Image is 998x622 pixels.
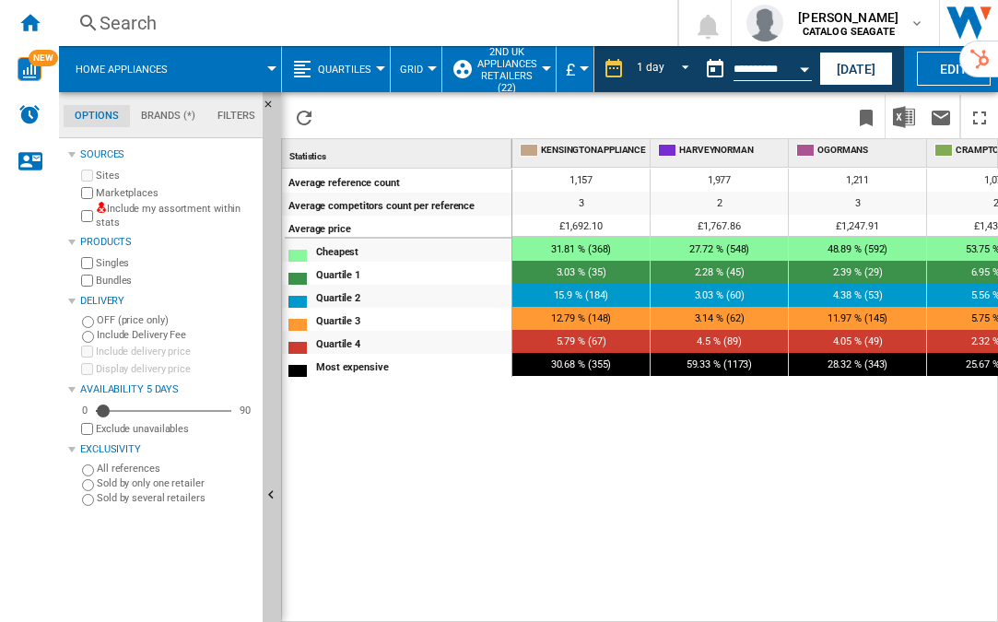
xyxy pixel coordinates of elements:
span: 5.79 % (67) [557,335,606,347]
div: Average price [288,217,511,235]
label: OFF (price only) [97,313,255,327]
button: Edit [917,52,991,86]
button: Home appliances [76,46,186,92]
label: Bundles [96,274,255,288]
input: Singles [81,257,93,269]
md-menu: Currency [557,46,594,92]
button: Bookmark this report [848,95,885,138]
div: HARVEYNORMAN [654,139,788,162]
span: 28.32 % (343) [828,358,888,370]
label: Include Delivery Fee [97,328,255,342]
span: Statistics [289,151,326,161]
div: Availability 5 Days [80,382,255,397]
label: Display delivery price [96,362,255,376]
md-tab-item: Brands (*) [130,105,206,127]
span: 15.9 % (184) [554,289,609,301]
span: 2 [717,197,722,209]
span: 3 [579,197,584,209]
span: 12.79 % (148) [551,312,612,324]
span: 4.05 % (49) [833,335,883,347]
div: 0 [77,404,92,417]
span: £ [566,60,575,79]
span: 31.81 % (368) [551,243,612,255]
input: OFF (price only) [82,316,94,328]
input: Display delivery price [81,423,93,435]
img: profile.jpg [746,5,783,41]
div: Exclusivity [80,442,255,457]
label: Sold by only one retailer [97,476,255,490]
label: Singles [96,256,255,270]
span: 1,157 [569,174,593,186]
img: excel-24x24.png [893,106,915,128]
button: 2nd UK Appliances Retailers (22) [476,46,546,92]
span: Quartiles [318,64,371,76]
div: 2nd UK Appliances Retailers (22) [452,46,546,92]
button: Reload [286,95,323,138]
div: Delivery [80,294,255,309]
span: 1,977 [708,174,732,186]
button: £ [566,46,584,92]
span: Grid [400,64,423,76]
span: 4.38 % (53) [833,289,883,301]
div: Quartile 3 [316,310,511,329]
div: This report is based on a date in the past. [697,46,816,92]
div: Quartile 2 [316,287,511,306]
button: Open calendar [788,50,821,83]
div: KENSINGTONAPPLIANCES [516,139,650,162]
button: Download in Excel [886,95,922,138]
span: £1,692.10 [559,220,602,232]
input: Include delivery price [81,346,93,358]
span: 59.33 % (1173) [687,358,753,370]
button: Maximize [961,95,998,138]
md-tab-item: Filters [206,105,266,127]
div: Quartile 1 [316,264,511,283]
input: Sold by only one retailer [82,479,94,491]
img: alerts-logo.svg [18,103,41,125]
md-slider: Availability [96,402,231,420]
div: Sources [80,147,255,162]
button: md-calendar [697,51,734,88]
span: NEW [29,50,58,66]
input: Display delivery price [81,363,93,375]
div: Statistics Sort None [286,139,511,168]
img: wise-card.svg [18,57,41,81]
button: Quartiles [318,46,381,92]
span: 27.72 % (548) [689,243,750,255]
input: Include my assortment within stats [81,205,93,228]
div: Cheapest [316,241,511,260]
div: Grid [400,46,432,92]
input: Bundles [81,275,93,287]
img: mysite-not-bg-18x18.png [96,202,107,213]
span: 3.03 % (60) [695,289,745,301]
span: 2nd UK Appliances Retailers (22) [476,46,537,94]
span: 3 [855,197,861,209]
span: HARVEYNORMAN [679,144,784,157]
input: Sold by several retailers [82,494,94,506]
b: CATALOG SEAGATE [803,26,895,38]
div: OGORMANS [793,139,926,162]
span: KENSINGTONAPPLIANCES [541,144,646,157]
span: £1,767.86 [698,220,740,232]
md-select: REPORTS.WIZARD.STEPS.REPORT.STEPS.REPORT_OPTIONS.PERIOD: 1 day [634,54,697,85]
div: 1 day [637,61,664,74]
div: Sort None [286,139,511,168]
span: 2.39 % (29) [833,266,883,278]
span: 3.14 % (62) [695,312,745,324]
span: 30.68 % (355) [551,358,612,370]
span: £1,247.91 [836,220,878,232]
label: All references [97,462,255,475]
label: Exclude unavailables [96,422,255,436]
label: Include my assortment within stats [96,202,255,230]
span: 48.89 % (592) [828,243,888,255]
div: Average competitors count per reference [288,194,511,214]
span: 4.5 % (89) [697,335,741,347]
input: All references [82,464,94,476]
div: Quartile 4 [316,333,511,352]
label: Sold by several retailers [97,491,255,505]
span: Home appliances [76,64,168,76]
div: 90 [235,404,255,417]
button: Send this report by email [922,95,959,138]
span: 11.97 % (145) [828,312,888,324]
label: Sites [96,169,255,182]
